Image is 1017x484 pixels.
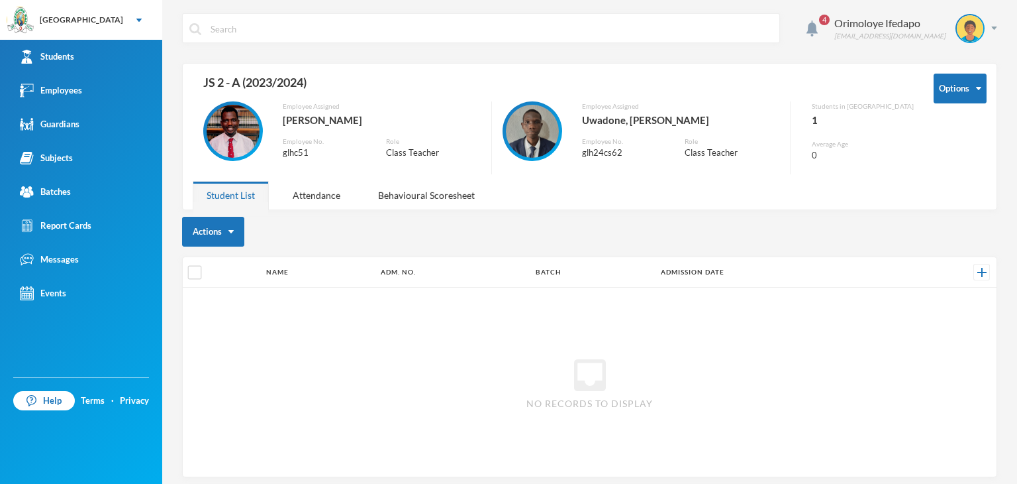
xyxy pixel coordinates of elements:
a: Terms [81,394,105,408]
a: Privacy [120,394,149,408]
div: Students in [GEOGRAPHIC_DATA] [812,101,914,111]
div: Employees [20,84,82,97]
a: Help [13,391,75,411]
th: Adm. No. [374,257,529,288]
div: Class Teacher [685,147,780,160]
img: EMPLOYEE [207,105,260,158]
div: [EMAIL_ADDRESS][DOMAIN_NAME] [834,31,945,41]
img: + [977,268,987,277]
button: Options [934,74,987,103]
div: Batches [20,185,71,199]
th: Name [260,257,374,288]
div: glh24cs62 [582,147,665,160]
div: Employee Assigned [283,101,481,111]
div: JS 2 - A (2023/2024) [193,74,914,101]
div: Class Teacher [386,147,481,160]
th: Admission Date [654,257,900,288]
div: Students [20,50,74,64]
div: Messages [20,253,79,267]
div: Role [386,137,481,147]
div: Report Cards [20,219,91,233]
div: Subjects [20,151,73,165]
div: Role [685,137,780,147]
div: [GEOGRAPHIC_DATA] [40,14,123,26]
div: · [111,394,114,408]
div: 1 [812,111,914,129]
img: EMPLOYEE [506,105,559,158]
span: No records to display [526,396,653,410]
div: Guardians [20,117,79,131]
div: Average Age [812,139,914,149]
img: STUDENT [957,15,983,42]
span: 4 [819,15,830,25]
div: Employee No. [283,137,366,147]
div: Employee No. [582,137,665,147]
img: logo [7,7,34,34]
div: 0 [812,149,914,162]
div: Employee Assigned [582,101,781,111]
input: Search [209,14,773,44]
i: inbox [569,354,611,396]
div: Student List [193,181,269,210]
div: Attendance [279,181,354,210]
div: Events [20,286,66,300]
div: Orimoloye Ifedapo [834,15,945,31]
button: Actions [182,217,244,247]
div: [PERSON_NAME] [283,111,481,129]
th: Batch [529,257,654,288]
div: glhc51 [283,147,366,160]
img: search [189,23,201,35]
div: Uwadone, [PERSON_NAME] [582,111,781,129]
div: Behavioural Scoresheet [364,181,489,210]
